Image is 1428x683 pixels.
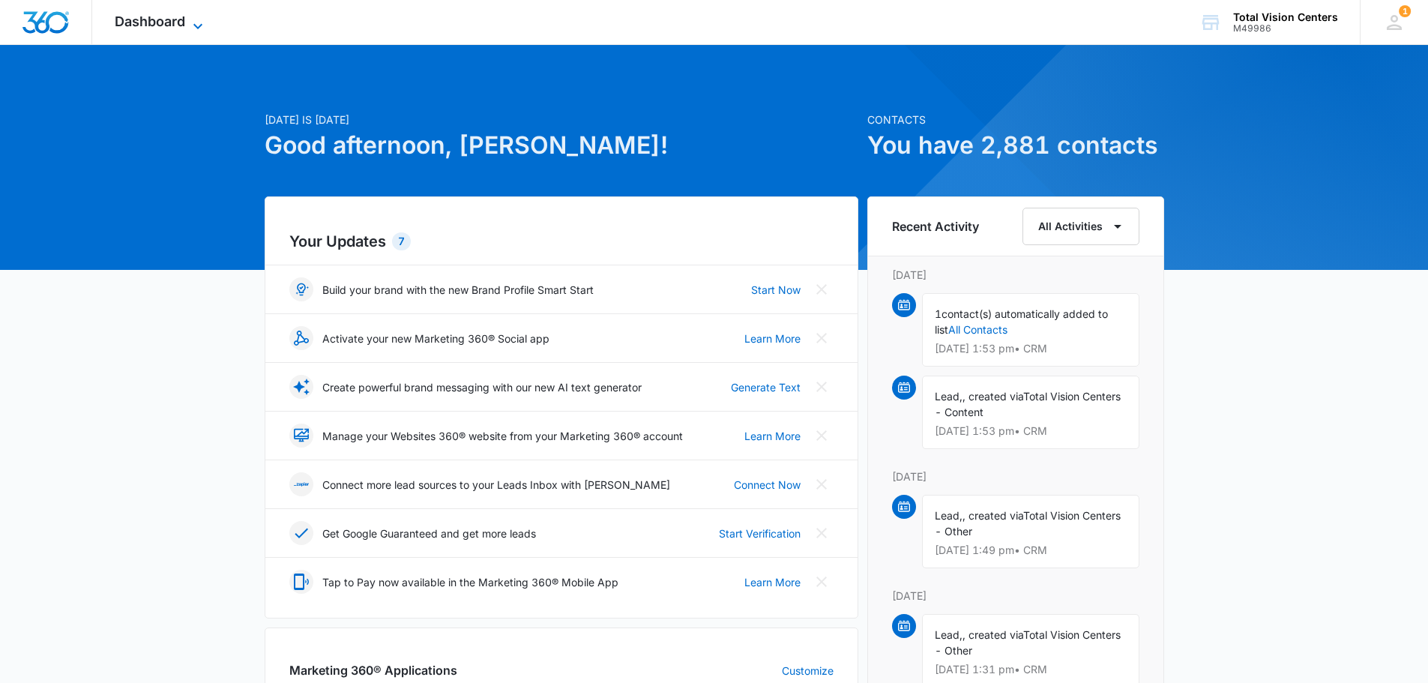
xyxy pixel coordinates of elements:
a: All Contacts [948,323,1007,336]
a: Learn More [744,331,801,346]
a: Generate Text [731,379,801,395]
p: Connect more lead sources to your Leads Inbox with [PERSON_NAME] [322,477,670,493]
p: [DATE] 1:53 pm • CRM [935,426,1127,436]
h1: You have 2,881 contacts [867,127,1164,163]
a: Start Verification [719,526,801,541]
button: Close [810,326,834,350]
div: account id [1233,23,1338,34]
span: Dashboard [115,13,185,29]
span: , created via [962,390,1023,403]
span: Lead, [935,509,962,522]
p: Activate your new Marketing 360® Social app [322,331,549,346]
p: [DATE] is [DATE] [265,112,858,127]
button: Close [810,521,834,545]
a: Connect Now [734,477,801,493]
div: notifications count [1399,5,1411,17]
p: [DATE] 1:53 pm • CRM [935,343,1127,354]
span: Lead, [935,628,962,641]
span: Total Vision Centers - Other [935,628,1121,657]
button: Close [810,277,834,301]
p: Get Google Guaranteed and get more leads [322,526,536,541]
button: Close [810,472,834,496]
button: Close [810,424,834,448]
span: Lead, [935,390,962,403]
p: Build your brand with the new Brand Profile Smart Start [322,282,594,298]
h2: Your Updates [289,230,834,253]
p: [DATE] 1:31 pm • CRM [935,664,1127,675]
p: [DATE] 1:49 pm • CRM [935,545,1127,556]
p: Create powerful brand messaging with our new AI text generator [322,379,642,395]
button: All Activities [1022,208,1139,245]
p: Contacts [867,112,1164,127]
a: Start Now [751,282,801,298]
h6: Recent Activity [892,217,979,235]
h2: Marketing 360® Applications [289,661,457,679]
p: [DATE] [892,267,1139,283]
p: Manage your Websites 360® website from your Marketing 360® account [322,428,683,444]
div: account name [1233,11,1338,23]
p: [DATE] [892,588,1139,604]
div: 7 [392,232,411,250]
p: Tap to Pay now available in the Marketing 360® Mobile App [322,574,618,590]
span: contact(s) automatically added to list [935,307,1108,336]
a: Learn More [744,574,801,590]
span: Total Vision Centers - Content [935,390,1121,418]
a: Learn More [744,428,801,444]
span: 1 [935,307,942,320]
span: 1 [1399,5,1411,17]
span: , created via [962,509,1023,522]
p: [DATE] [892,469,1139,484]
span: , created via [962,628,1023,641]
h1: Good afternoon, [PERSON_NAME]! [265,127,858,163]
button: Close [810,570,834,594]
span: Total Vision Centers - Other [935,509,1121,538]
button: Close [810,375,834,399]
a: Customize [782,663,834,679]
